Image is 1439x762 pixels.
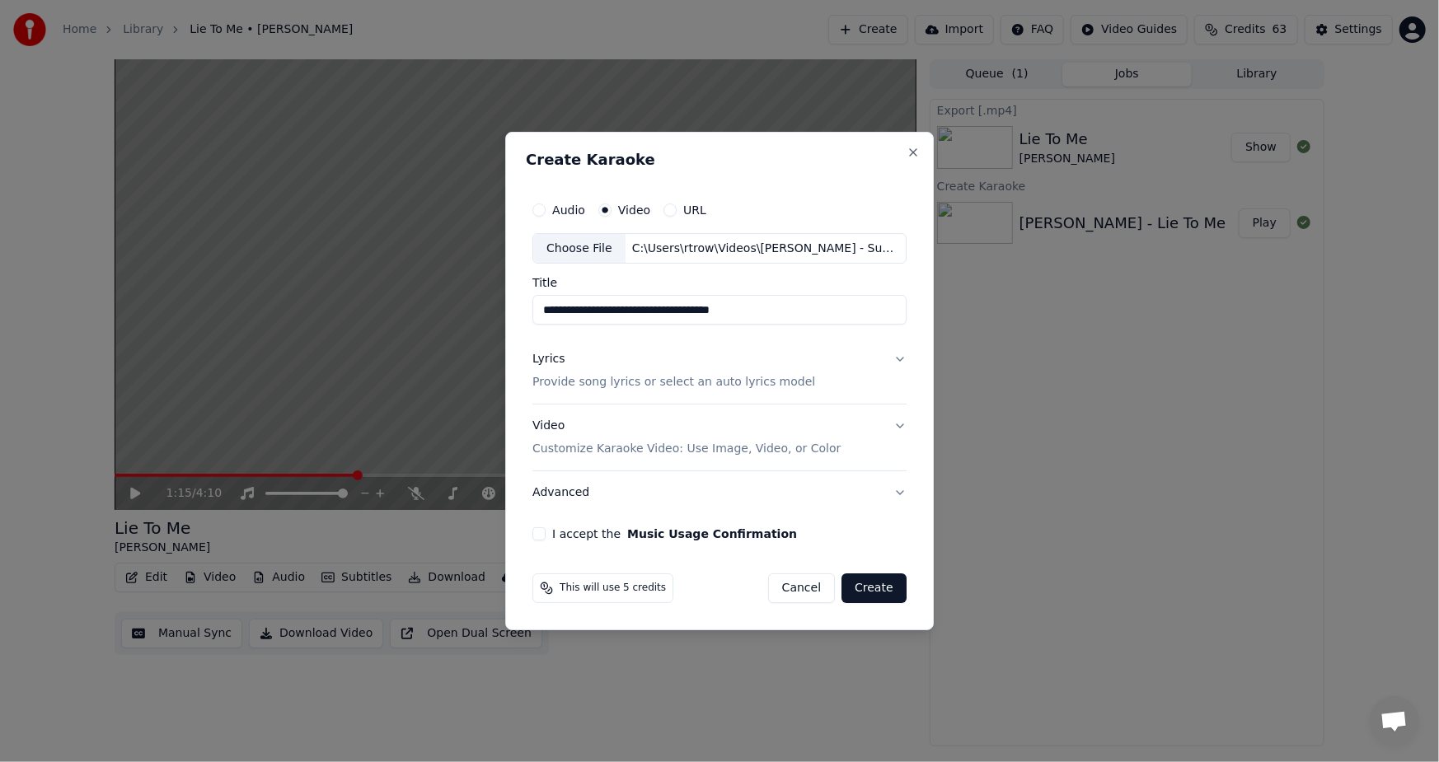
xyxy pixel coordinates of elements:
[533,234,626,264] div: Choose File
[532,418,841,458] div: Video
[532,471,907,514] button: Advanced
[532,278,907,289] label: Title
[532,339,907,404] button: LyricsProvide song lyrics or select an auto lyrics model
[626,241,906,257] div: C:\Users\rtrow\Videos\[PERSON_NAME] - Sugar Pie Honey Bunch (Audio).mp4
[618,204,650,216] label: Video
[683,204,706,216] label: URL
[532,352,565,368] div: Lyrics
[532,441,841,457] p: Customize Karaoke Video: Use Image, Video, or Color
[768,573,835,603] button: Cancel
[560,582,666,595] span: This will use 5 credits
[532,405,907,471] button: VideoCustomize Karaoke Video: Use Image, Video, or Color
[532,375,815,391] p: Provide song lyrics or select an auto lyrics model
[627,528,797,540] button: I accept the
[552,528,797,540] label: I accept the
[526,152,913,167] h2: Create Karaoke
[841,573,907,603] button: Create
[552,204,585,216] label: Audio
